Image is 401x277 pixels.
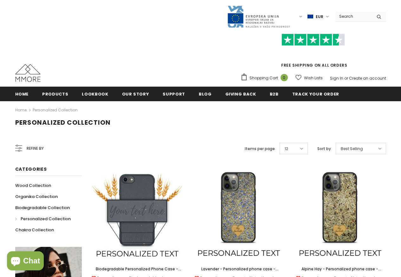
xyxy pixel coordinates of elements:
span: Home [15,91,29,97]
a: Lavender - Personalized phone case - Personalized gift [193,266,285,273]
a: Alpine Hay - Personalized phone case - Personalized gift [294,266,386,273]
span: support [163,91,185,97]
a: Blog [199,87,212,101]
a: Track your order [292,87,339,101]
input: Search Site [335,12,372,21]
span: FREE SHIPPING ON ALL ORDERS [241,36,386,68]
a: Giving back [225,87,256,101]
a: Organika Collection [15,191,58,202]
a: support [163,87,185,101]
inbox-online-store-chat: Shopify online store chat [5,251,46,272]
a: Wish Lists [295,72,323,83]
img: MMORE Cases [15,64,41,82]
span: or [344,76,348,81]
span: Refine by [27,145,44,152]
span: Our Story [122,91,149,97]
a: Sign In [330,76,343,81]
span: Wood Collection [15,182,51,188]
img: Trust Pilot Stars [281,34,345,46]
span: 12 [285,146,288,152]
a: B2B [270,87,279,101]
span: 0 [281,74,288,81]
span: Categories [15,166,47,172]
a: Products [42,87,68,101]
iframe: Customer reviews powered by Trustpilot [241,46,386,62]
a: Javni Razpis [227,14,290,19]
a: Home [15,106,27,114]
a: Create an account [349,76,386,81]
a: Biodegradable Personalized Phone Case - Black [91,266,183,273]
span: EUR [316,14,323,20]
a: Wood Collection [15,180,51,191]
a: Our Story [122,87,149,101]
span: B2B [270,91,279,97]
span: Wish Lists [304,75,323,81]
span: Best Selling [341,146,363,152]
span: Organika Collection [15,194,58,200]
span: Personalized Collection [15,118,111,127]
span: Track your order [292,91,339,97]
img: Javni Razpis [227,5,290,28]
span: Blog [199,91,212,97]
span: Personalized Collection [21,216,71,222]
a: Shopping Cart 0 [241,73,291,83]
span: Shopping Cart [249,75,278,81]
a: Lookbook [82,87,108,101]
a: Personalized Collection [33,107,78,113]
span: Giving back [225,91,256,97]
span: Chakra Collection [15,227,54,233]
a: Home [15,87,29,101]
a: Personalized Collection [15,213,71,224]
span: Lookbook [82,91,108,97]
a: Chakra Collection [15,224,54,235]
a: Biodegradable Collection [15,202,70,213]
span: Biodegradable Collection [15,205,70,211]
label: Sort by [317,146,331,152]
span: Products [42,91,68,97]
label: Items per page [245,146,275,152]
